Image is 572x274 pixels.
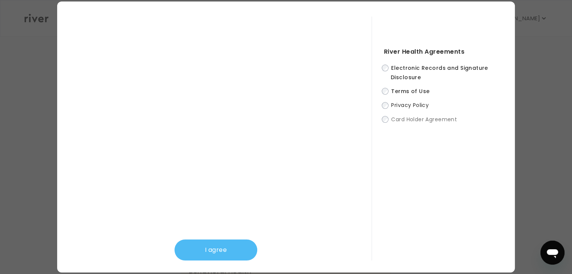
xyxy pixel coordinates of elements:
span: Terms of Use [391,87,429,95]
iframe: Button to launch messaging window [540,241,564,265]
iframe: Privacy Policy [72,17,360,227]
h4: River Health Agreements [384,47,500,57]
span: Privacy Policy [391,102,429,109]
span: Card Holder Agreement [391,116,457,123]
span: Electronic Records and Signature Disclosure [391,64,488,81]
button: I agree [174,239,257,260]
